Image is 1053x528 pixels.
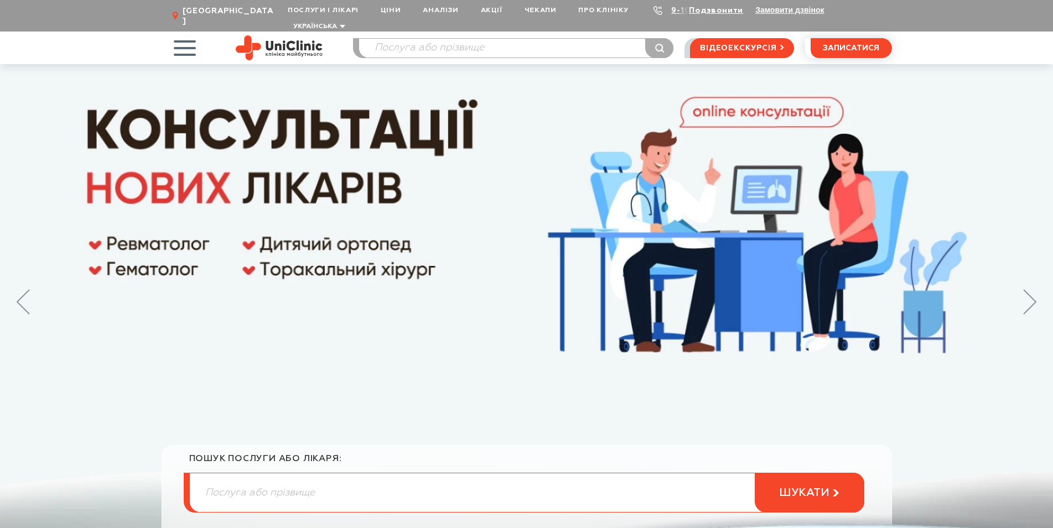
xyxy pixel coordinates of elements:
[293,23,337,30] span: Українська
[690,38,793,58] a: відеоекскурсія
[359,39,673,57] input: Послуга або прізвище
[291,23,345,31] button: Українська
[755,473,864,513] button: шукати
[236,35,323,60] img: Uniclinic
[823,44,879,52] span: записатися
[189,453,864,473] div: пошук послуги або лікаря:
[755,6,824,14] button: Замовити дзвінок
[811,38,892,58] button: записатися
[700,39,776,57] span: відеоекскурсія
[183,6,277,26] span: [GEOGRAPHIC_DATA]
[689,7,743,14] a: Подзвонити
[190,473,864,512] input: Послуга або прізвище
[779,486,829,500] span: шукати
[671,7,696,14] a: 9-103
